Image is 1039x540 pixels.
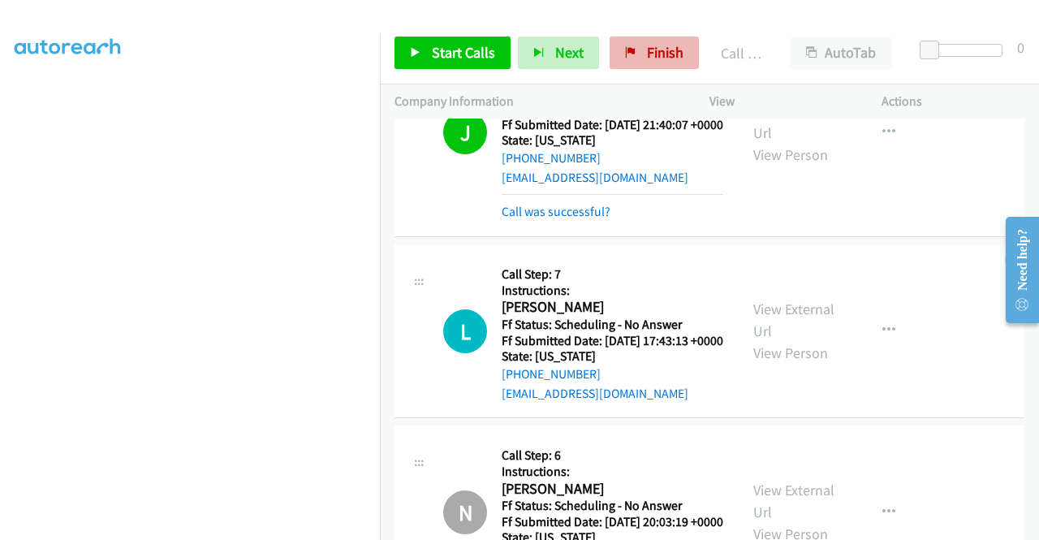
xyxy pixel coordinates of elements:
h1: N [443,490,487,534]
iframe: Resource Center [993,205,1039,335]
div: 0 [1017,37,1024,58]
h5: Call Step: 7 [502,266,723,283]
a: Finish [610,37,699,69]
a: [PHONE_NUMBER] [502,366,601,382]
h5: State: [US_STATE] [502,348,723,365]
h5: Instructions: [502,464,723,480]
a: [PHONE_NUMBER] [502,150,601,166]
div: Delay between calls (in seconds) [928,44,1002,57]
a: View External Url [753,300,834,340]
h5: Instructions: [502,283,723,299]
a: View External Url [753,481,834,521]
h5: State: [US_STATE] [502,132,723,149]
p: Call Completed [721,42,761,64]
p: Actions [882,92,1024,111]
a: [EMAIL_ADDRESS][DOMAIN_NAME] [502,170,688,185]
h5: Ff Submitted Date: [DATE] 17:43:13 +0000 [502,333,723,349]
button: AutoTab [791,37,891,69]
p: View [709,92,852,111]
a: Start Calls [394,37,511,69]
h5: Ff Status: Scheduling - No Answer [502,317,723,333]
span: Start Calls [432,43,495,62]
h5: Ff Submitted Date: [DATE] 20:03:19 +0000 [502,514,723,530]
button: Next [518,37,599,69]
h5: Ff Submitted Date: [DATE] 21:40:07 +0000 [502,117,723,133]
a: Call was successful? [502,204,610,219]
a: [EMAIL_ADDRESS][DOMAIN_NAME] [502,386,688,401]
h2: [PERSON_NAME] [502,480,723,499]
div: The call has been skipped [443,490,487,534]
h2: [PERSON_NAME] [502,298,723,317]
h1: J [443,110,487,154]
span: Finish [647,43,683,62]
div: The call is yet to be attempted [443,309,487,353]
a: View External Url [753,102,834,142]
span: Next [555,43,584,62]
h5: Ff Status: Scheduling - No Answer [502,498,723,514]
h1: L [443,309,487,353]
p: Company Information [394,92,680,111]
a: View Person [753,145,828,164]
h5: Call Step: 6 [502,447,723,464]
a: View Person [753,343,828,362]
